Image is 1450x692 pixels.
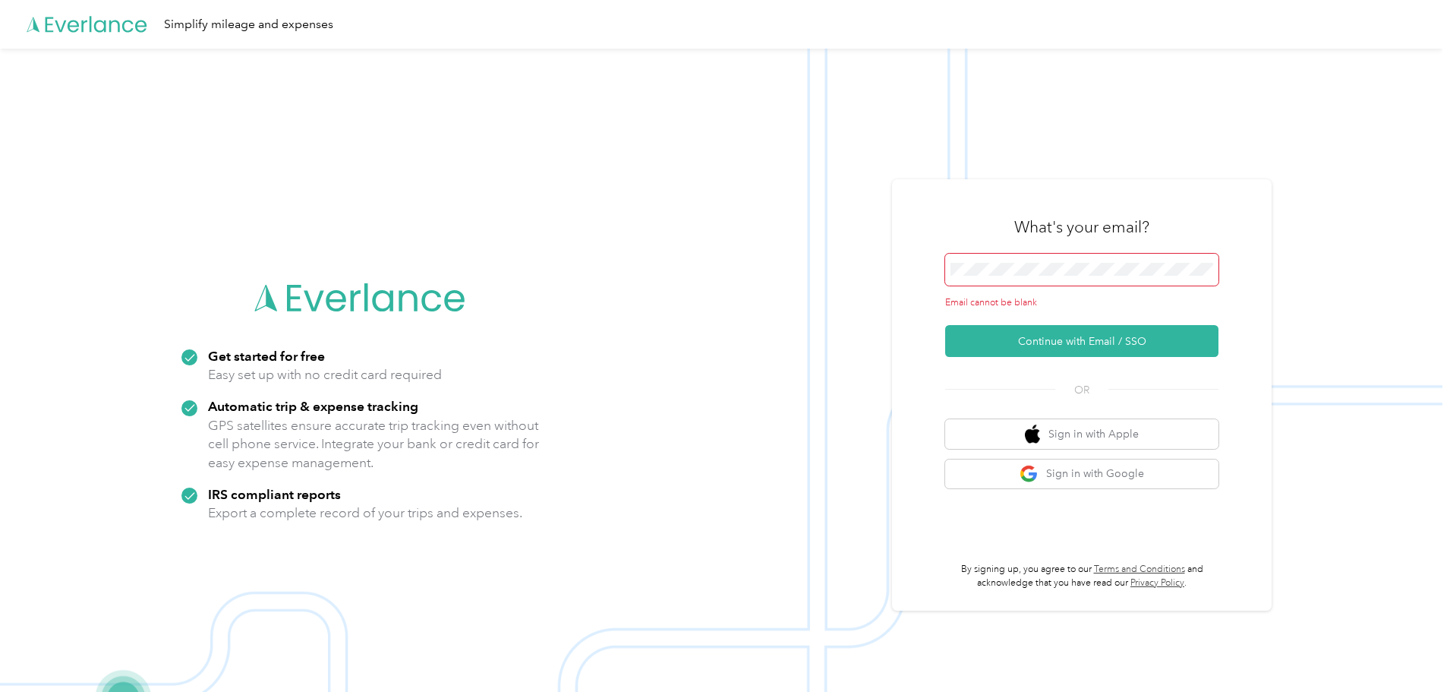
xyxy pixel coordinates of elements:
[945,563,1218,589] p: By signing up, you agree to our and acknowledge that you have read our .
[1020,465,1039,484] img: google logo
[945,460,1218,489] button: google logoSign in with Google
[208,486,341,502] strong: IRS compliant reports
[164,15,333,34] div: Simplify mileage and expenses
[208,365,442,384] p: Easy set up with no credit card required
[1014,216,1149,238] h3: What's your email?
[945,325,1218,357] button: Continue with Email / SSO
[208,398,418,414] strong: Automatic trip & expense tracking
[1025,425,1040,444] img: apple logo
[1130,577,1184,589] a: Privacy Policy
[945,296,1218,310] div: Email cannot be blank
[208,348,325,364] strong: Get started for free
[208,504,522,523] p: Export a complete record of your trips and expenses.
[945,419,1218,449] button: apple logoSign in with Apple
[1094,564,1185,575] a: Terms and Conditions
[1055,382,1108,398] span: OR
[208,416,540,472] p: GPS satellites ensure accurate trip tracking even without cell phone service. Integrate your bank...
